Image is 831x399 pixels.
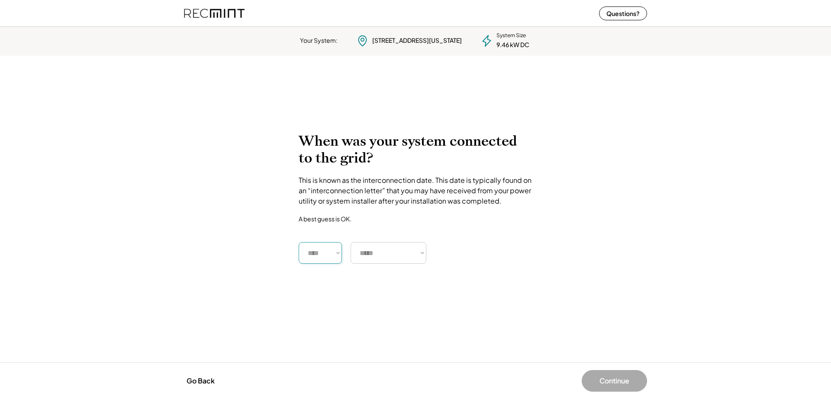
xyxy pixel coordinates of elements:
div: [STREET_ADDRESS][US_STATE] [372,36,462,45]
button: Continue [582,370,647,392]
div: A best guess is OK. [299,215,351,223]
img: recmint-logotype%403x%20%281%29.jpeg [184,2,245,25]
div: System Size [496,32,526,39]
button: Questions? [599,6,647,20]
div: This is known as the interconnection date. This date is typically found on an “interconnection le... [299,175,532,206]
h2: When was your system connected to the grid? [299,133,532,166]
div: 9.46 kW DC [496,41,529,49]
div: Your System: [300,36,338,45]
button: Go Back [184,371,217,390]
